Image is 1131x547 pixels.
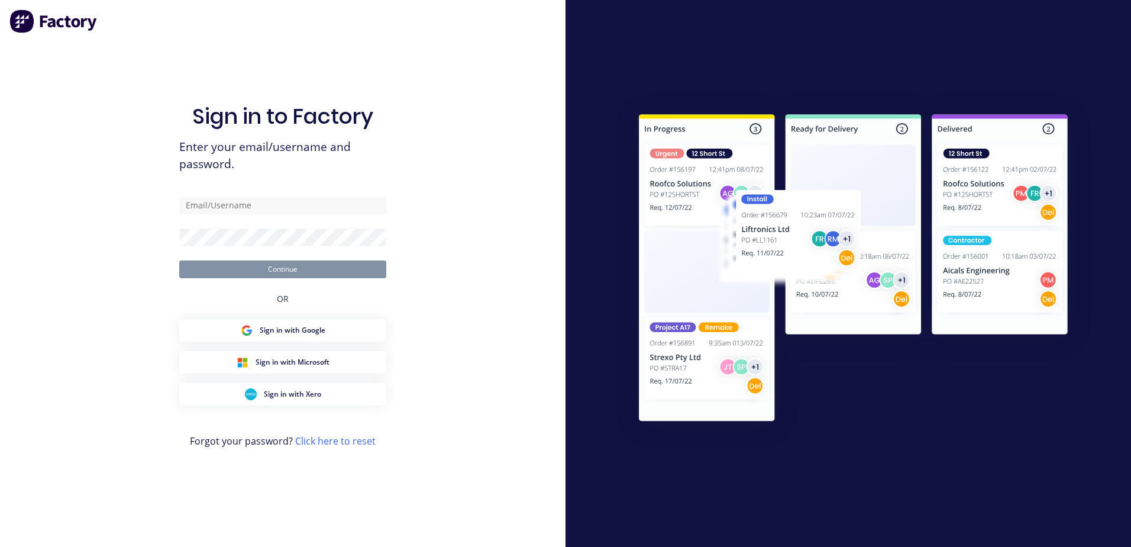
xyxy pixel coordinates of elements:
[179,260,386,278] button: Continue
[264,389,321,400] span: Sign in with Xero
[260,325,325,336] span: Sign in with Google
[179,197,386,214] input: Email/Username
[256,357,329,368] span: Sign in with Microsoft
[179,319,386,342] button: Google Sign inSign in with Google
[295,435,376,448] a: Click here to reset
[9,9,98,33] img: Factory
[192,104,373,129] h1: Sign in to Factory
[237,356,248,368] img: Microsoft Sign in
[245,388,257,400] img: Xero Sign in
[190,434,376,448] span: Forgot your password?
[241,324,253,336] img: Google Sign in
[613,91,1094,449] img: Sign in
[179,139,386,173] span: Enter your email/username and password.
[277,278,289,319] div: OR
[179,351,386,374] button: Microsoft Sign inSign in with Microsoft
[179,383,386,406] button: Xero Sign inSign in with Xero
